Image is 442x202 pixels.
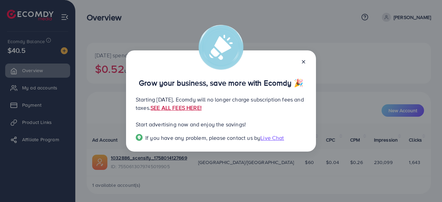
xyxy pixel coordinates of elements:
a: SEE ALL FEES HERE! [151,104,202,112]
span: If you have any problem, please contact us by [145,134,260,142]
p: Starting [DATE], Ecomdy will no longer charge subscription fees and taxes. [136,95,306,112]
img: alert [199,25,243,70]
p: Grow your business, save more with Ecomdy 🎉 [136,79,306,87]
iframe: Chat [413,171,437,197]
img: Popup guide [136,134,143,141]
span: Live Chat [260,134,284,142]
p: Start advertising now and enjoy the savings! [136,120,306,128]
